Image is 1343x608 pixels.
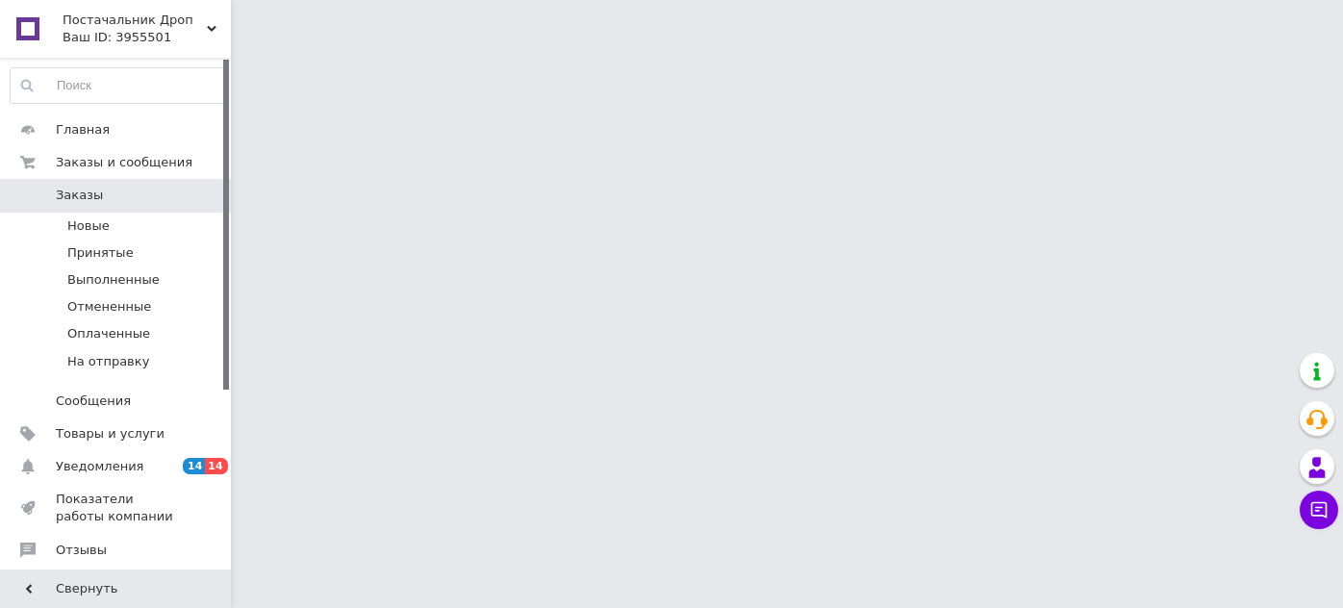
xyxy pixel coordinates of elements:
span: Главная [56,121,110,139]
span: 14 [205,458,227,474]
span: Отзывы [56,542,107,559]
span: Сообщения [56,393,131,410]
span: Уведомления [56,458,143,475]
span: Постачальник Дроп [63,12,207,29]
span: Принятые [67,244,134,262]
span: Выполненные [67,271,160,289]
span: На отправку [67,353,149,370]
span: Заказы и сообщения [56,154,192,171]
button: Чат с покупателем [1300,491,1338,529]
span: 14 [183,458,205,474]
span: Товары и услуги [56,425,165,443]
div: Ваш ID: 3955501 [63,29,231,46]
span: Заказы [56,187,103,204]
input: Поиск [11,68,226,103]
span: Оплаченные [67,325,150,342]
span: Новые [67,217,110,235]
span: Отмененные [67,298,151,316]
span: Показатели работы компании [56,491,178,525]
